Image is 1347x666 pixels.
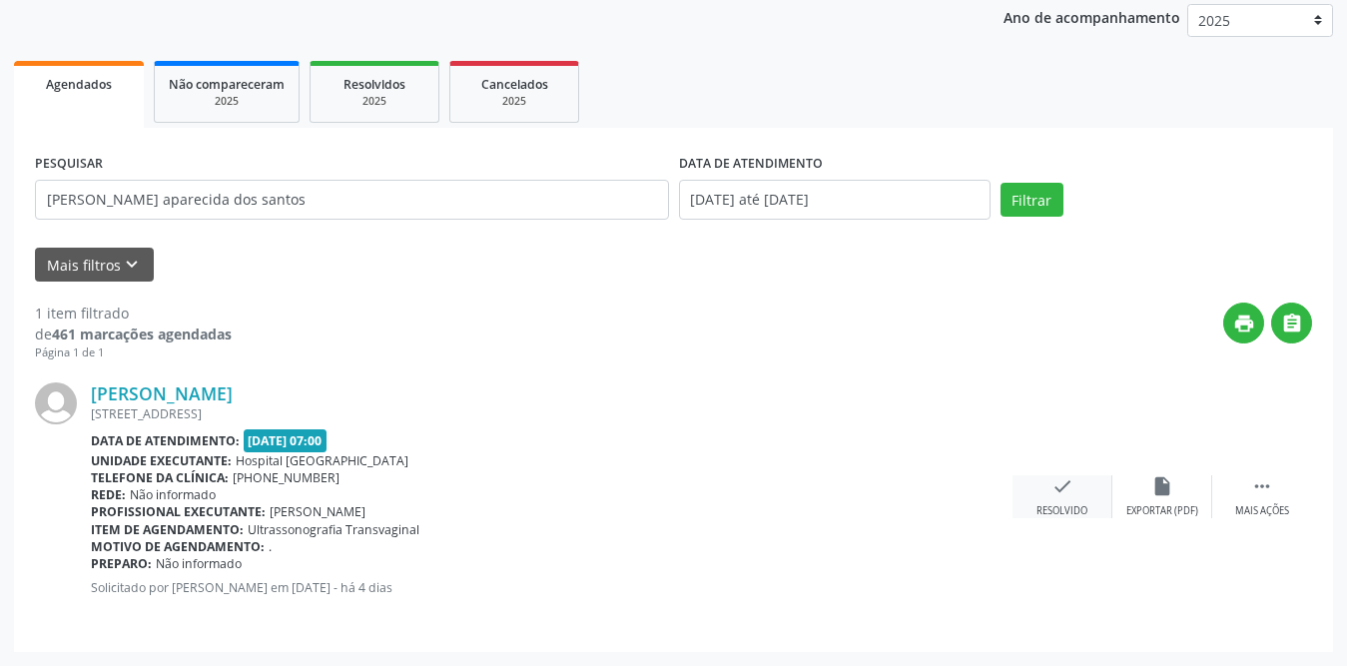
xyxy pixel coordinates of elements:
div: Mais ações [1235,504,1289,518]
span: Cancelados [481,76,548,93]
b: Item de agendamento: [91,521,244,538]
div: de [35,324,232,344]
b: Telefone da clínica: [91,469,229,486]
i: insert_drive_file [1151,475,1173,497]
button: print [1223,303,1264,343]
span: Resolvidos [343,76,405,93]
p: Ano de acompanhamento [1004,4,1180,29]
i:  [1281,313,1303,334]
b: Preparo: [91,555,152,572]
div: Página 1 de 1 [35,344,232,361]
input: Nome, CNS [35,180,669,220]
strong: 461 marcações agendadas [52,325,232,343]
label: PESQUISAR [35,149,103,180]
i: check [1051,475,1073,497]
span: [PHONE_NUMBER] [233,469,339,486]
div: Resolvido [1036,504,1087,518]
div: 2025 [464,94,564,109]
div: 1 item filtrado [35,303,232,324]
span: Não compareceram [169,76,285,93]
span: Agendados [46,76,112,93]
b: Rede: [91,486,126,503]
p: Solicitado por [PERSON_NAME] em [DATE] - há 4 dias [91,579,1012,596]
div: Exportar (PDF) [1126,504,1198,518]
button: Mais filtroskeyboard_arrow_down [35,248,154,283]
i: keyboard_arrow_down [121,254,143,276]
b: Data de atendimento: [91,432,240,449]
span: Hospital [GEOGRAPHIC_DATA] [236,452,408,469]
i: print [1233,313,1255,334]
span: Ultrassonografia Transvaginal [248,521,419,538]
b: Unidade executante: [91,452,232,469]
span: Não informado [130,486,216,503]
div: 2025 [169,94,285,109]
b: Profissional executante: [91,503,266,520]
button:  [1271,303,1312,343]
span: [PERSON_NAME] [270,503,365,520]
div: 2025 [325,94,424,109]
input: Selecione um intervalo [679,180,991,220]
span: Não informado [156,555,242,572]
a: [PERSON_NAME] [91,382,233,404]
i:  [1251,475,1273,497]
button: Filtrar [1001,183,1063,217]
span: [DATE] 07:00 [244,429,328,452]
div: [STREET_ADDRESS] [91,405,1012,422]
span: . [269,538,272,555]
label: DATA DE ATENDIMENTO [679,149,823,180]
b: Motivo de agendamento: [91,538,265,555]
img: img [35,382,77,424]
